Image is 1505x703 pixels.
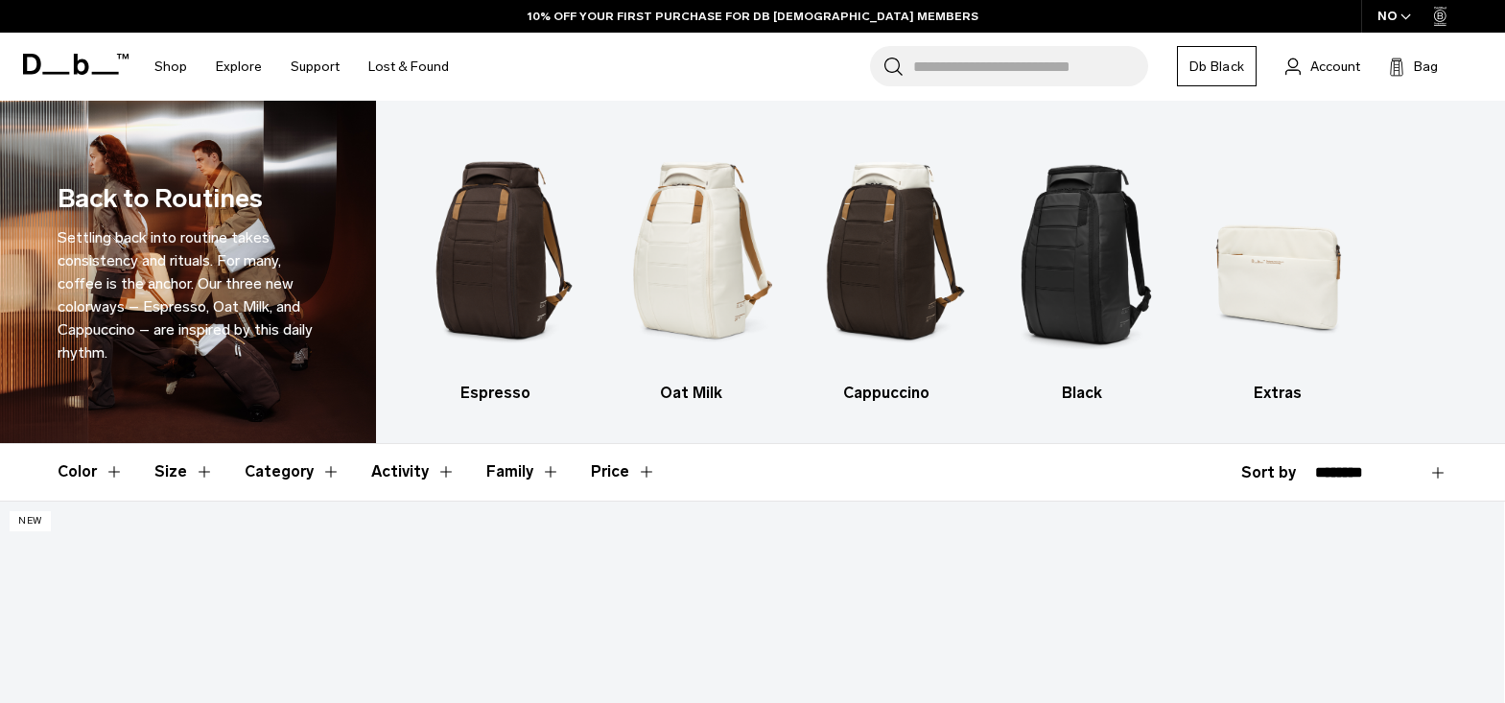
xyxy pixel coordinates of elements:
h3: Black [1001,382,1164,405]
button: Toggle Filter [486,444,560,500]
li: 2 / 5 [610,129,772,405]
img: Db [610,129,772,372]
a: Db Black [1001,129,1164,405]
button: Toggle Filter [154,444,214,500]
a: Db Black [1177,46,1257,86]
a: Db Cappuccino [806,129,968,405]
a: Db Extras [1197,129,1359,405]
button: Toggle Price [591,444,656,500]
li: 4 / 5 [1001,129,1164,405]
nav: Main Navigation [140,33,463,101]
button: Toggle Filter [371,444,456,500]
a: Support [291,33,340,101]
h3: Espresso [414,382,576,405]
h3: Extras [1197,382,1359,405]
a: Db Espresso [414,129,576,405]
a: Explore [216,33,262,101]
span: Bag [1414,57,1438,77]
img: Db [806,129,968,372]
li: 3 / 5 [806,129,968,405]
a: Db Oat Milk [610,129,772,405]
a: 10% OFF YOUR FIRST PURCHASE FOR DB [DEMOGRAPHIC_DATA] MEMBERS [528,8,978,25]
img: Db [1001,129,1164,372]
h1: Back to Routines [58,179,263,219]
a: Account [1285,55,1360,78]
p: Settling back into routine takes consistency and rituals. For many, coffee is the anchor. Our thr... [58,226,318,364]
h3: Oat Milk [610,382,772,405]
p: New [10,511,51,531]
button: Toggle Filter [58,444,124,500]
a: Shop [154,33,187,101]
img: Db [414,129,576,372]
a: Lost & Found [368,33,449,101]
li: 1 / 5 [414,129,576,405]
button: Toggle Filter [245,444,341,500]
li: 5 / 5 [1197,129,1359,405]
button: Bag [1389,55,1438,78]
span: Account [1310,57,1360,77]
img: Db [1197,129,1359,372]
h3: Cappuccino [806,382,968,405]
